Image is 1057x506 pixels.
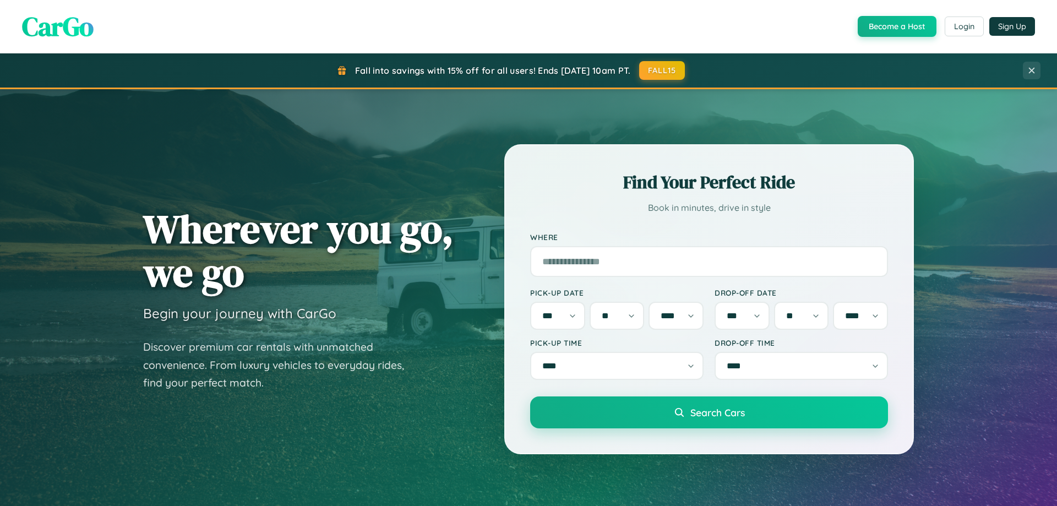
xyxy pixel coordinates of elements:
span: CarGo [22,8,94,45]
p: Discover premium car rentals with unmatched convenience. From luxury vehicles to everyday rides, ... [143,338,418,392]
label: Drop-off Time [715,338,888,347]
button: Search Cars [530,396,888,428]
button: FALL15 [639,61,685,80]
p: Book in minutes, drive in style [530,200,888,216]
button: Become a Host [858,16,936,37]
label: Pick-up Time [530,338,704,347]
span: Fall into savings with 15% off for all users! Ends [DATE] 10am PT. [355,65,631,76]
label: Drop-off Date [715,288,888,297]
label: Where [530,232,888,242]
h3: Begin your journey with CarGo [143,305,336,322]
button: Sign Up [989,17,1035,36]
button: Login [945,17,984,36]
h2: Find Your Perfect Ride [530,170,888,194]
span: Search Cars [690,406,745,418]
h1: Wherever you go, we go [143,207,454,294]
label: Pick-up Date [530,288,704,297]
